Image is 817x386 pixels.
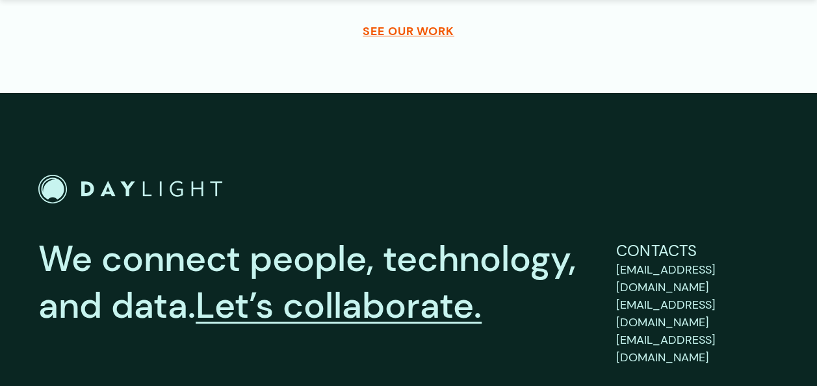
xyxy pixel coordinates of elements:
span: [EMAIL_ADDRESS][DOMAIN_NAME] [616,297,716,330]
img: The Daylight Studio Logo [38,175,222,204]
a: Go to Home Page [38,175,222,204]
a: sales@bydaylight.com [616,296,779,331]
a: careers@bydaylight.com [616,331,779,367]
a: support@bydaylight.com [616,261,779,296]
a: Let’s collaborate. [196,281,482,328]
p: Contacts [616,239,779,263]
span: [EMAIL_ADDRESS][DOMAIN_NAME] [616,262,716,295]
span: [EMAIL_ADDRESS][DOMAIN_NAME] [616,332,716,365]
p: We connect people, technology, and data. [38,236,577,329]
a: SEE OUR WORK [363,24,454,38]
